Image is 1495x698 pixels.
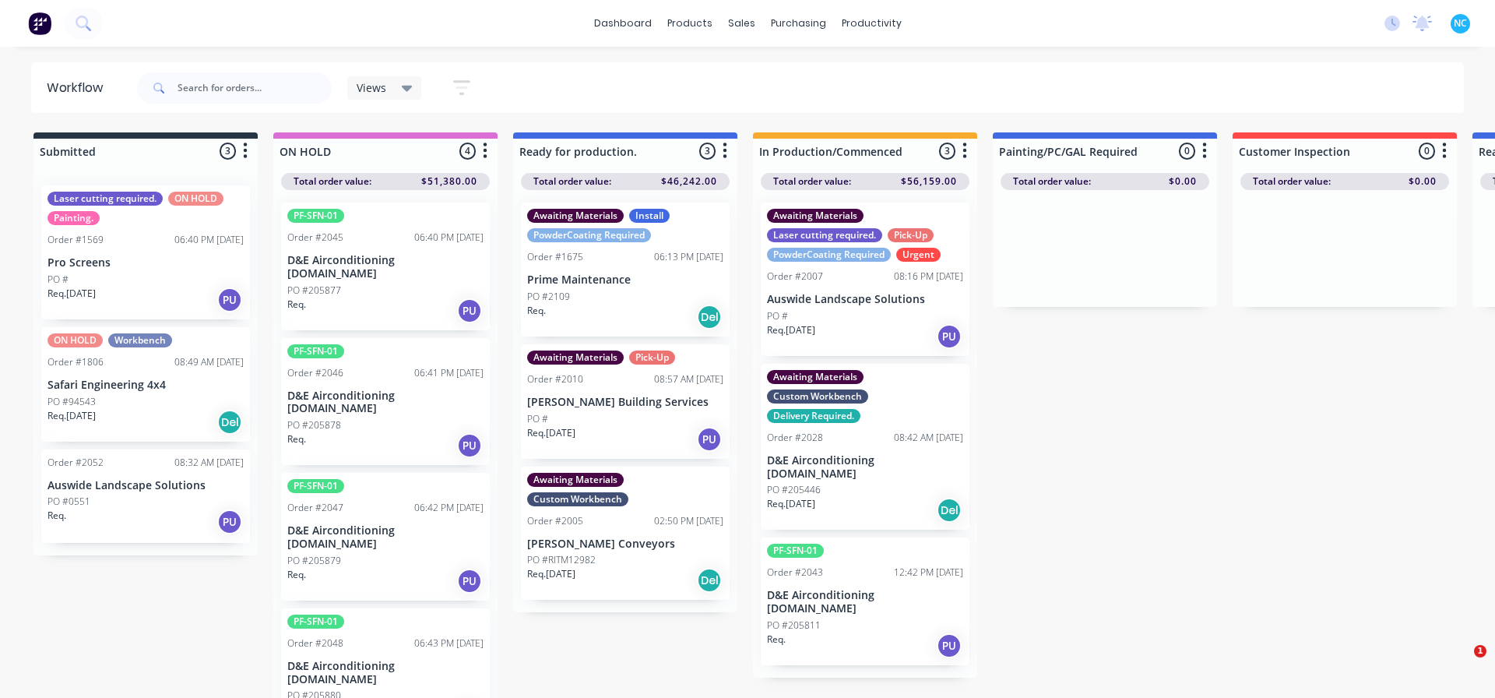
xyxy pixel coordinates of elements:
[1474,645,1486,657] span: 1
[937,324,962,349] div: PU
[888,228,934,242] div: Pick-Up
[41,449,250,543] div: Order #205208:32 AM [DATE]Auswide Landscape SolutionsPO #0551Req.PU
[47,79,111,97] div: Workflow
[767,248,891,262] div: PowderCoating Required
[287,479,344,493] div: PF-SFN-01
[47,395,96,409] p: PO #94543
[357,79,386,96] span: Views
[527,492,628,506] div: Custom Workbench
[178,72,332,104] input: Search for orders...
[414,501,484,515] div: 06:42 PM [DATE]
[414,636,484,650] div: 06:43 PM [DATE]
[217,287,242,312] div: PU
[521,203,730,337] div: Awaiting MaterialsInstallPowderCoating RequiredOrder #167506:13 PM [DATE]Prime MaintenancePO #210...
[527,209,624,223] div: Awaiting Materials
[761,203,969,356] div: Awaiting MaterialsLaser cutting required.Pick-UpPowderCoating RequiredUrgentOrder #200708:16 PM [...
[894,566,963,580] div: 12:42 PM [DATE]
[174,233,244,247] div: 06:40 PM [DATE]
[421,174,477,189] span: $51,380.00
[457,298,482,323] div: PU
[47,273,69,287] p: PO #
[527,372,583,386] div: Order #2010
[527,426,575,440] p: Req. [DATE]
[586,12,660,35] a: dashboard
[697,305,722,330] div: Del
[834,12,909,35] div: productivity
[527,553,596,567] p: PO #RITM12982
[47,233,104,247] div: Order #1569
[287,568,306,582] p: Req.
[767,270,823,284] div: Order #2007
[901,174,957,189] span: $56,159.00
[527,473,624,487] div: Awaiting Materials
[767,431,823,445] div: Order #2028
[174,355,244,369] div: 08:49 AM [DATE]
[527,412,548,426] p: PO #
[168,192,223,206] div: ON HOLD
[217,410,242,435] div: Del
[1454,16,1467,30] span: NC
[767,566,823,580] div: Order #2043
[654,250,723,264] div: 06:13 PM [DATE]
[763,12,834,35] div: purchasing
[457,433,482,458] div: PU
[287,284,341,298] p: PO #205877
[527,273,723,287] p: Prime Maintenance
[287,209,344,223] div: PF-SFN-01
[1442,645,1479,682] iframe: Intercom live chat
[767,619,821,633] p: PO #205811
[767,409,860,423] div: Delivery Required.
[629,209,670,223] div: Install
[287,554,341,568] p: PO #205879
[937,498,962,523] div: Del
[527,290,570,304] p: PO #2109
[457,569,482,594] div: PU
[894,431,963,445] div: 08:42 AM [DATE]
[527,396,723,409] p: [PERSON_NAME] Building Services
[654,372,723,386] div: 08:57 AM [DATE]
[894,270,963,284] div: 08:16 PM [DATE]
[281,203,490,330] div: PF-SFN-01Order #204506:40 PM [DATE]D&E Airconditioning [DOMAIN_NAME]PO #205877Req.PU
[287,418,341,432] p: PO #205878
[767,323,815,337] p: Req. [DATE]
[414,366,484,380] div: 06:41 PM [DATE]
[47,256,244,270] p: Pro Screens
[1409,174,1437,189] span: $0.00
[527,228,651,242] div: PowderCoating Required
[521,344,730,459] div: Awaiting MaterialsPick-UpOrder #201008:57 AM [DATE][PERSON_NAME] Building ServicesPO #Req.[DATE]PU
[767,293,963,306] p: Auswide Landscape Solutions
[47,287,96,301] p: Req. [DATE]
[527,250,583,264] div: Order #1675
[414,231,484,245] div: 06:40 PM [DATE]
[767,390,868,404] div: Custom Workbench
[1169,174,1197,189] span: $0.00
[47,333,103,347] div: ON HOLD
[533,174,611,189] span: Total order value:
[767,497,815,511] p: Req. [DATE]
[287,254,484,280] p: D&E Airconditioning [DOMAIN_NAME]
[47,456,104,470] div: Order #2052
[47,495,90,509] p: PO #0551
[287,660,484,686] p: D&E Airconditioning [DOMAIN_NAME]
[47,479,244,492] p: Auswide Landscape Solutions
[527,351,624,365] div: Awaiting Materials
[47,379,244,392] p: Safari Engineering 4x4
[767,633,786,647] p: Req.
[287,344,344,358] div: PF-SFN-01
[761,364,969,531] div: Awaiting MaterialsCustom WorkbenchDelivery Required.Order #202808:42 AM [DATE]D&E Airconditioning...
[28,12,51,35] img: Factory
[281,338,490,466] div: PF-SFN-01Order #204606:41 PM [DATE]D&E Airconditioning [DOMAIN_NAME]PO #205878Req.PU
[287,501,343,515] div: Order #2047
[937,633,962,658] div: PU
[287,524,484,551] p: D&E Airconditioning [DOMAIN_NAME]
[661,174,717,189] span: $46,242.00
[767,309,788,323] p: PO #
[47,355,104,369] div: Order #1806
[287,432,306,446] p: Req.
[697,568,722,593] div: Del
[47,192,163,206] div: Laser cutting required.
[287,366,343,380] div: Order #2046
[767,483,821,497] p: PO #205446
[720,12,763,35] div: sales
[47,211,100,225] div: Painting.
